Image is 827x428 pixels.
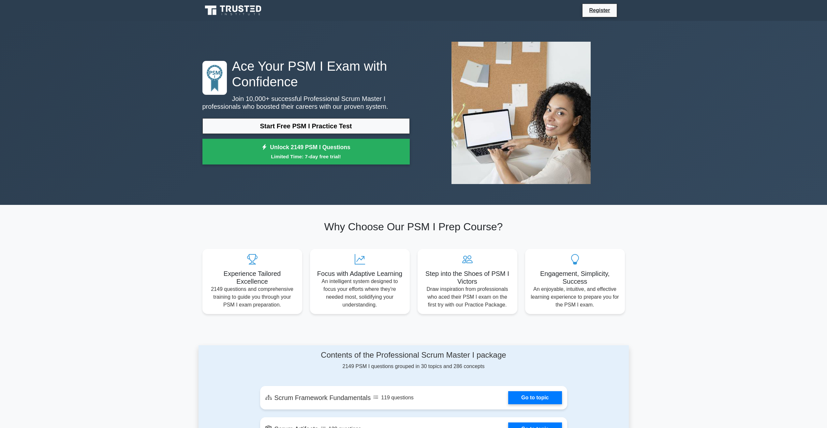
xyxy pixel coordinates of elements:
[423,270,512,285] h5: Step into the Shoes of PSM I Victors
[508,391,562,404] a: Go to topic
[260,350,567,370] div: 2149 PSM I questions grouped in 30 topics and 286 concepts
[202,58,410,90] h1: Ace Your PSM I Exam with Confidence
[530,270,620,285] h5: Engagement, Simplicity, Success
[208,285,297,309] p: 2149 questions and comprehensive training to guide you through your PSM I exam preparation.
[202,139,410,165] a: Unlock 2149 PSM I QuestionsLimited Time: 7-day free trial!
[211,153,402,160] small: Limited Time: 7-day free trial!
[202,118,410,134] a: Start Free PSM I Practice Test
[530,285,620,309] p: An enjoyable, intuitive, and effective learning experience to prepare you for the PSM I exam.
[315,278,405,309] p: An intelligent system designed to focus your efforts where they're needed most, solidifying your ...
[585,6,614,14] a: Register
[260,350,567,360] h4: Contents of the Professional Scrum Master I package
[208,270,297,285] h5: Experience Tailored Excellence
[202,95,410,110] p: Join 10,000+ successful Professional Scrum Master I professionals who boosted their careers with ...
[202,221,625,233] h2: Why Choose Our PSM I Prep Course?
[423,285,512,309] p: Draw inspiration from professionals who aced their PSM I exam on the first try with our Practice ...
[315,270,405,278] h5: Focus with Adaptive Learning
